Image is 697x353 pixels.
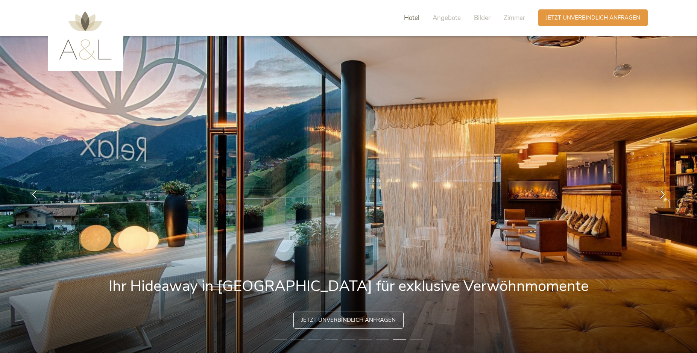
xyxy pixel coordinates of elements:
[59,11,112,60] img: AMONTI & LUNARIS Wellnessresort
[433,14,461,22] span: Angebote
[301,316,396,324] span: Jetzt unverbindlich anfragen
[546,14,640,22] span: Jetzt unverbindlich anfragen
[474,14,490,22] span: Bilder
[404,14,419,22] span: Hotel
[504,14,525,22] span: Zimmer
